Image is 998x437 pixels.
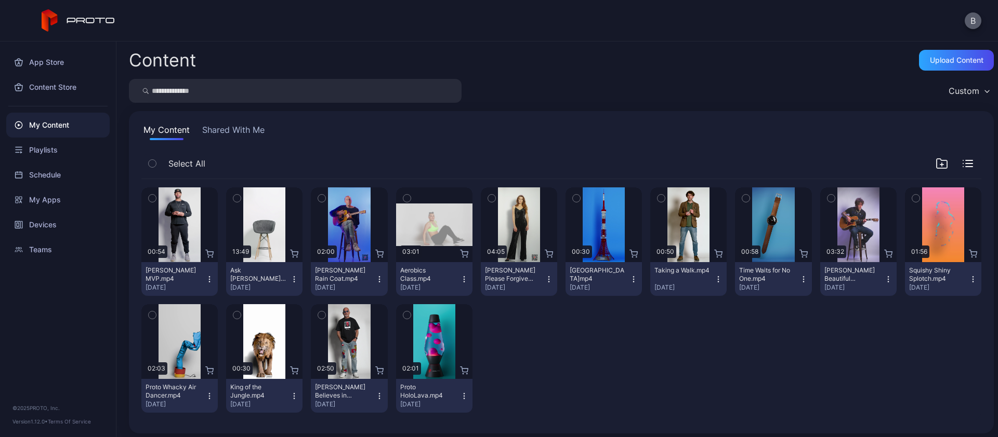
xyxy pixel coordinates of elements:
a: Playlists [6,138,110,162]
div: [DATE] [230,400,290,408]
div: Proto HoloLava.mp4 [400,383,457,400]
a: Schedule [6,162,110,187]
button: Upload Content [919,50,994,71]
button: [PERSON_NAME] Beautiful Disaster.mp4[DATE] [820,262,897,296]
div: [DATE] [654,283,714,292]
div: Ask Tim Draper Anything.mp4 [230,266,287,283]
div: Ryan Pollie's Rain Coat.mp4 [315,266,372,283]
div: Taking a Walk.mp4 [654,266,712,275]
div: Tokyo Tower.mp4 [570,266,627,283]
button: Proto Whacky Air Dancer.mp4[DATE] [141,379,218,413]
div: Squishy Shiny Splotch.mp4 [909,266,966,283]
div: [DATE] [485,283,545,292]
div: Adeline Mocke's Please Forgive Me.mp4 [485,266,542,283]
div: Howie Mandel Believes in Proto.mp4 [315,383,372,400]
button: [PERSON_NAME] Please Forgive Me.mp4[DATE] [481,262,557,296]
button: B [965,12,981,29]
div: Albert Pujols MVP.mp4 [146,266,203,283]
div: [DATE] [146,400,205,408]
button: Shared With Me [200,124,267,140]
div: © 2025 PROTO, Inc. [12,404,103,412]
button: Aerobics Class.mp4[DATE] [396,262,472,296]
button: [GEOGRAPHIC_DATA]mp4[DATE] [566,262,642,296]
div: [DATE] [570,283,629,292]
button: Taking a Walk.mp4[DATE] [650,262,727,296]
div: [DATE] [230,283,290,292]
div: [DATE] [400,400,460,408]
a: Devices [6,212,110,237]
button: Ask [PERSON_NAME] Anything.mp4[DATE] [226,262,303,296]
div: King of the Jungle.mp4 [230,383,287,400]
div: [DATE] [739,283,799,292]
button: King of the Jungle.mp4[DATE] [226,379,303,413]
div: [DATE] [909,283,969,292]
div: [DATE] [400,283,460,292]
div: Billy Morrison's Beautiful Disaster.mp4 [824,266,882,283]
a: Content Store [6,75,110,100]
a: App Store [6,50,110,75]
button: [PERSON_NAME] Rain Coat.mp4[DATE] [311,262,387,296]
div: Time Waits for No One.mp4 [739,266,796,283]
div: [DATE] [146,283,205,292]
div: [DATE] [315,400,375,408]
button: Time Waits for No One.mp4[DATE] [735,262,811,296]
a: Terms Of Service [48,418,91,425]
div: Proto Whacky Air Dancer.mp4 [146,383,203,400]
a: My Apps [6,187,110,212]
button: My Content [141,124,192,140]
button: [PERSON_NAME] MVP.mp4[DATE] [141,262,218,296]
a: My Content [6,113,110,138]
div: Content [129,51,196,69]
button: [PERSON_NAME] Believes in Proto.mp4[DATE] [311,379,387,413]
button: Proto HoloLava.mp4[DATE] [396,379,472,413]
button: Squishy Shiny Splotch.mp4[DATE] [905,262,981,296]
a: Teams [6,237,110,262]
button: Custom [943,79,994,103]
span: Select All [168,157,205,170]
div: Custom [949,86,979,96]
div: Upload Content [930,56,983,64]
div: [DATE] [315,283,375,292]
span: Version 1.12.0 • [12,418,48,425]
div: Aerobics Class.mp4 [400,266,457,283]
div: [DATE] [824,283,884,292]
